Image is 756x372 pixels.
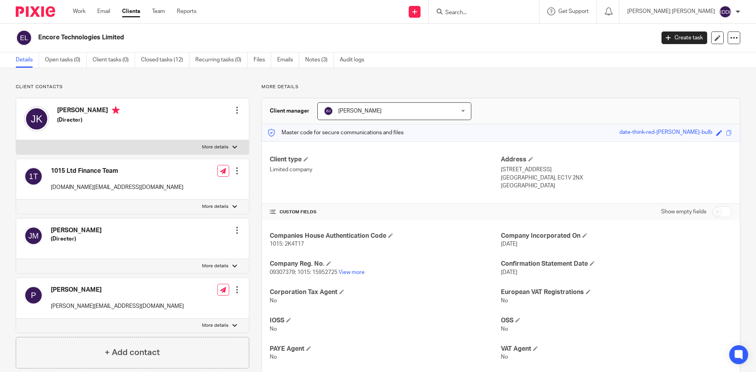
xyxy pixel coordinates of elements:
a: Closed tasks (12) [141,52,189,68]
i: Primary [112,106,120,114]
p: [PERSON_NAME][EMAIL_ADDRESS][DOMAIN_NAME] [51,302,184,310]
a: Recurring tasks (0) [195,52,248,68]
a: View more [339,270,365,275]
h4: + Add contact [105,346,160,359]
h5: (Director) [57,116,120,124]
img: svg%3E [24,106,49,131]
p: Master code for secure communications and files [268,129,404,137]
a: Files [254,52,271,68]
a: Client tasks (0) [93,52,135,68]
a: Reports [177,7,196,15]
h4: OSS [501,316,732,325]
a: Clients [122,7,140,15]
p: More details [202,263,228,269]
p: More details [202,204,228,210]
h4: Address [501,155,732,164]
p: More details [261,84,740,90]
img: svg%3E [24,226,43,245]
p: Client contacts [16,84,249,90]
img: svg%3E [24,286,43,305]
span: No [270,326,277,332]
a: Create task [661,31,707,44]
p: [STREET_ADDRESS] [501,166,732,174]
p: [GEOGRAPHIC_DATA], EC1V 2NX [501,174,732,182]
p: More details [202,144,228,150]
p: [DOMAIN_NAME][EMAIL_ADDRESS][DOMAIN_NAME] [51,183,183,191]
h4: Confirmation Statement Date [501,260,732,268]
img: Pixie [16,6,55,17]
h4: Company Incorporated On [501,232,732,240]
a: Open tasks (0) [45,52,87,68]
div: date-think-red-[PERSON_NAME]-bulb [619,128,712,137]
p: Limited company [270,166,501,174]
h4: Corporation Tax Agent [270,288,501,296]
a: Emails [277,52,299,68]
h4: Company Reg. No. [270,260,501,268]
a: Team [152,7,165,15]
img: svg%3E [324,106,333,116]
span: [DATE] [501,270,517,275]
a: Details [16,52,39,68]
h4: IOSS [270,316,501,325]
img: svg%3E [16,30,32,46]
span: [DATE] [501,241,517,247]
span: 09307379; 1015: 15952725 [270,270,337,275]
span: No [501,326,508,332]
span: No [501,298,508,304]
p: [PERSON_NAME] [PERSON_NAME] [627,7,715,15]
h2: Encore Technologies Limited [38,33,527,42]
span: No [270,354,277,360]
h4: CUSTOM FIELDS [270,209,501,215]
input: Search [445,9,515,17]
h4: European VAT Registrations [501,288,732,296]
h3: Client manager [270,107,309,115]
p: More details [202,322,228,329]
a: Notes (3) [305,52,334,68]
span: No [501,354,508,360]
a: Audit logs [340,52,370,68]
img: svg%3E [24,167,43,186]
h4: Client type [270,155,501,164]
span: [PERSON_NAME] [338,108,382,114]
label: Show empty fields [661,208,706,216]
a: Email [97,7,110,15]
h4: [PERSON_NAME] [57,106,120,116]
img: svg%3E [719,6,732,18]
h4: VAT Agent [501,345,732,353]
h4: [PERSON_NAME] [51,286,184,294]
h5: (Director) [51,235,102,243]
h4: Companies House Authentication Code [270,232,501,240]
span: Get Support [558,9,589,14]
a: Work [73,7,85,15]
h4: PAYE Agent [270,345,501,353]
h4: [PERSON_NAME] [51,226,102,235]
h4: 1015 Ltd Finance Team [51,167,183,175]
p: [GEOGRAPHIC_DATA] [501,182,732,190]
span: No [270,298,277,304]
span: 1015: 2K4T17 [270,241,304,247]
